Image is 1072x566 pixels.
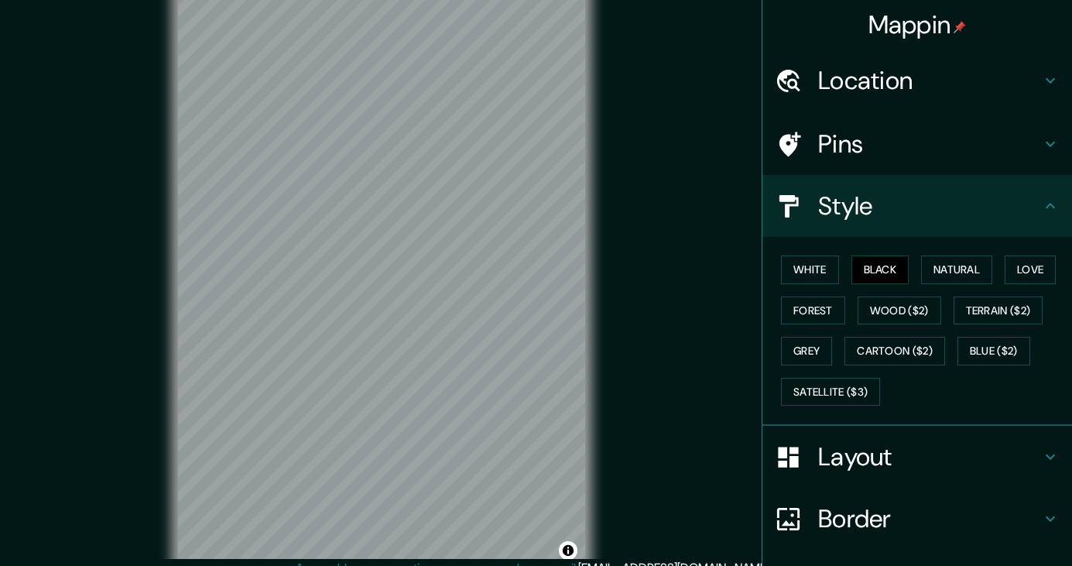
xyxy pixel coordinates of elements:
button: Grey [781,337,832,365]
h4: Border [818,503,1041,534]
img: pin-icon.png [954,21,966,33]
div: Layout [762,426,1072,488]
button: White [781,256,839,284]
div: Pins [762,113,1072,175]
button: Cartoon ($2) [844,337,945,365]
div: Location [762,50,1072,111]
button: Love [1005,256,1056,284]
button: Forest [781,297,845,325]
button: Satellite ($3) [781,378,880,406]
iframe: Help widget launcher [934,506,1055,549]
button: Blue ($2) [957,337,1030,365]
button: Natural [921,256,992,284]
button: Terrain ($2) [954,297,1043,325]
button: Toggle attribution [559,541,577,560]
h4: Pins [818,129,1041,160]
h4: Location [818,65,1041,96]
button: Black [851,256,909,284]
button: Wood ($2) [858,297,941,325]
h4: Style [818,190,1041,221]
h4: Mappin [868,9,967,40]
div: Style [762,175,1072,237]
h4: Layout [818,441,1041,472]
div: Border [762,488,1072,550]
